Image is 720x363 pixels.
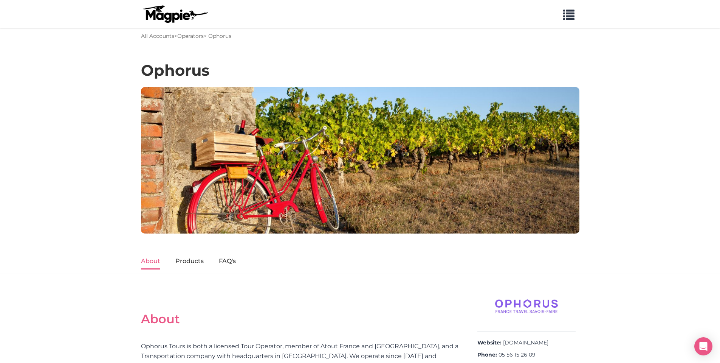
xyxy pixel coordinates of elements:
[141,87,579,234] img: Ophorus banner
[489,293,564,320] img: Ophorus logo
[141,5,209,23] img: logo-ab69f6fb50320c5b225c76a69d11143b.png
[477,351,497,359] strong: Phone:
[177,33,204,39] a: Operators
[503,339,548,347] a: [DOMAIN_NAME]
[141,254,160,270] a: About
[141,33,174,39] a: All Accounts
[694,337,712,355] div: Open Intercom Messenger
[477,339,502,347] strong: Website:
[141,32,231,40] div: > > Ophorus
[141,312,458,326] h2: About
[141,61,209,79] h1: Ophorus
[175,254,204,270] a: Products
[219,254,236,270] a: FAQ's
[477,351,576,359] div: 05 56 15 26 09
